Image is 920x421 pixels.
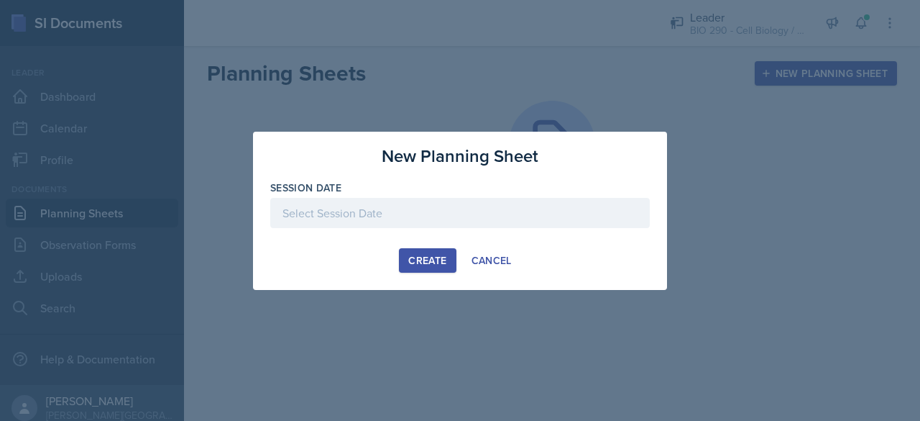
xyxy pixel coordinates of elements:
[408,255,446,266] div: Create
[382,143,538,169] h3: New Planning Sheet
[399,248,456,273] button: Create
[471,255,512,266] div: Cancel
[270,181,341,195] label: Session Date
[462,248,521,273] button: Cancel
